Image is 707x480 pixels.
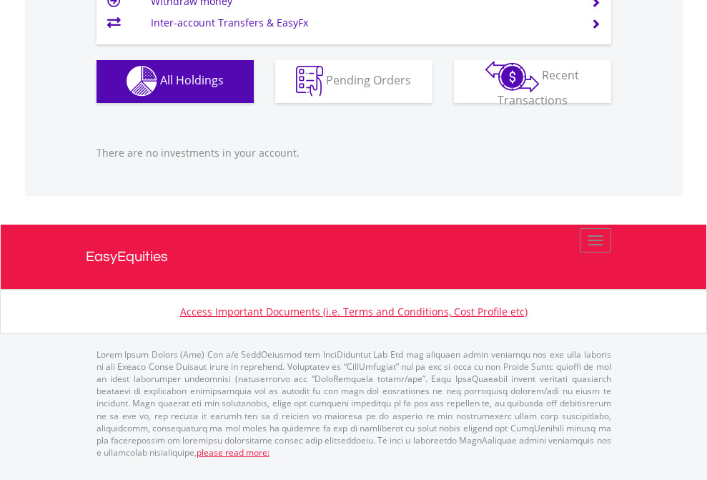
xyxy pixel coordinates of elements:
a: Access Important Documents (i.e. Terms and Conditions, Cost Profile etc) [180,305,528,318]
img: pending_instructions-wht.png [296,66,323,97]
span: Pending Orders [326,72,411,88]
span: All Holdings [160,72,224,88]
span: Recent Transactions [498,67,580,108]
button: Pending Orders [275,60,432,103]
p: There are no investments in your account. [97,146,611,160]
button: All Holdings [97,60,254,103]
img: transactions-zar-wht.png [485,61,539,92]
a: please read more: [197,446,270,459]
a: EasyEquities [86,225,622,289]
img: holdings-wht.png [127,66,157,97]
p: Lorem Ipsum Dolors (Ame) Con a/e SeddOeiusmod tem InciDiduntut Lab Etd mag aliquaen admin veniamq... [97,348,611,459]
button: Recent Transactions [454,60,611,103]
td: Inter-account Transfers & EasyFx [151,12,573,34]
